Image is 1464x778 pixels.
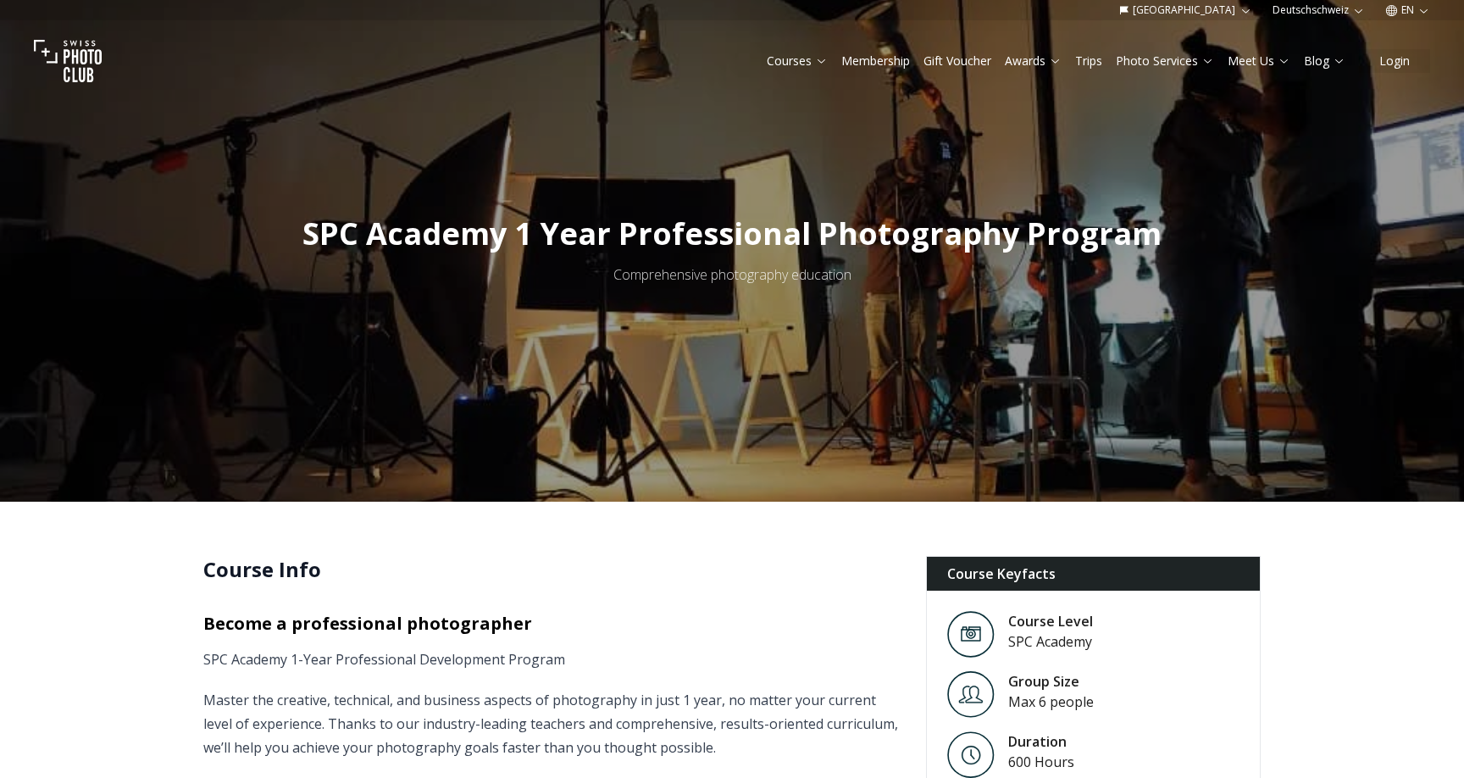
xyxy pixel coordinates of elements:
[947,671,995,718] img: Level
[1221,49,1297,73] button: Meet Us
[923,53,991,69] a: Gift Voucher
[203,612,532,635] strong: Become a professional photographer
[1116,53,1214,69] a: Photo Services
[203,647,899,671] p: SPC Academy 1-Year Professional Development Program
[917,49,998,73] button: Gift Voucher
[613,265,851,284] span: Comprehensive photography education
[927,557,1260,591] div: Course Keyfacts
[1008,731,1074,752] div: Duration
[767,53,828,69] a: Courses
[1008,752,1074,772] div: 600 Hours
[302,213,1162,254] span: SPC Academy 1 Year Professional Photography Program
[34,27,102,95] img: Swiss photo club
[1359,49,1430,73] button: Login
[1008,631,1093,652] div: SPC Academy
[1008,692,1094,712] div: Max 6 people
[203,556,899,583] h2: Course Info
[835,49,917,73] button: Membership
[1008,671,1094,692] div: Group Size
[1005,53,1062,69] a: Awards
[947,611,995,658] img: Level
[1075,53,1102,69] a: Trips
[1008,611,1093,631] div: Course Level
[947,731,995,778] img: Level
[760,49,835,73] button: Courses
[1228,53,1290,69] a: Meet Us
[1068,49,1109,73] button: Trips
[1297,49,1352,73] button: Blog
[203,688,899,759] p: Master the creative, technical, and business aspects of photography in just 1 year, no matter you...
[1304,53,1345,69] a: Blog
[998,49,1068,73] button: Awards
[1109,49,1221,73] button: Photo Services
[841,53,910,69] a: Membership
